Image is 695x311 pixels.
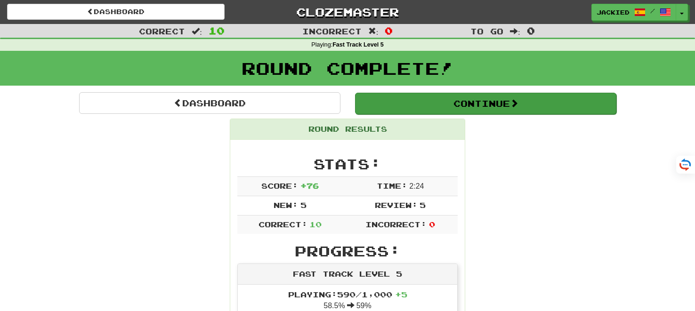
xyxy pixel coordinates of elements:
span: Incorrect: [365,220,427,229]
span: 0 [429,220,435,229]
a: Clozemaster [239,4,456,20]
a: Dashboard [79,92,340,114]
span: Correct [139,26,185,36]
span: Score: [261,181,298,190]
span: 0 [527,25,535,36]
strong: Fast Track Level 5 [332,41,384,48]
span: To go [470,26,503,36]
span: 5 [420,200,426,209]
span: Time: [377,181,407,190]
span: / [650,8,655,14]
span: 10 [309,220,322,229]
h1: Round Complete! [3,59,692,78]
span: New: [274,200,298,209]
h2: Progress: [237,243,458,259]
a: Dashboard [7,4,225,20]
span: : [510,27,520,35]
span: 2 : 24 [409,182,424,190]
span: Correct: [259,220,307,229]
span: 10 [209,25,225,36]
a: jackied / [591,4,676,21]
span: Incorrect [302,26,362,36]
button: Continue [355,93,616,114]
div: Fast Track Level 5 [238,264,457,285]
span: : [192,27,202,35]
span: Playing: 590 / 1,000 [288,290,407,299]
span: 5 [300,200,307,209]
span: + 5 [395,290,407,299]
span: Review: [375,200,418,209]
div: Round Results [230,119,465,140]
span: jackied [597,8,630,16]
span: + 76 [300,181,319,190]
span: : [368,27,379,35]
h2: Stats: [237,156,458,172]
span: 0 [385,25,393,36]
